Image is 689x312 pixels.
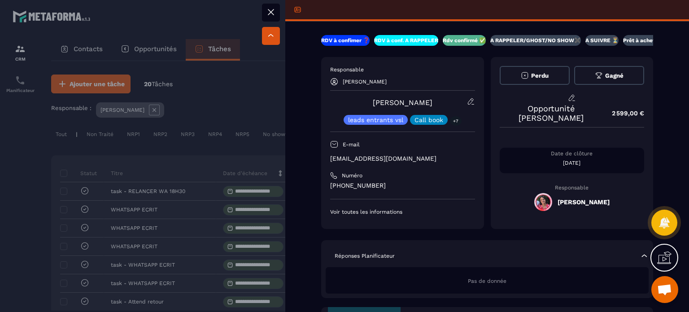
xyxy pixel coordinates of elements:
p: Numéro [342,172,362,179]
p: Opportunité [PERSON_NAME] [500,104,603,123]
p: Responsable [330,66,475,73]
p: Date de clôture [500,150,645,157]
p: Rdv confirmé ✅ [443,37,486,44]
a: [PERSON_NAME] [373,98,432,107]
p: A SUIVRE ⏳ [585,37,619,44]
p: E-mail [343,141,360,148]
p: RDV à conf. A RAPPELER [374,37,438,44]
p: Prêt à acheter 🎰 [623,37,668,44]
p: RDV à confimer ❓ [321,37,370,44]
span: Pas de donnée [468,278,506,284]
span: Perdu [531,72,549,79]
p: [DATE] [500,159,645,167]
p: 2 599,00 € [603,105,644,122]
p: +7 [450,116,462,126]
p: A RAPPELER/GHOST/NO SHOW✖️ [490,37,581,44]
span: Gagné [605,72,624,79]
p: [PERSON_NAME] [343,79,387,85]
button: Gagné [574,66,644,85]
p: Voir toutes les informations [330,208,475,215]
p: [EMAIL_ADDRESS][DOMAIN_NAME] [330,154,475,163]
p: leads entrants vsl [348,117,403,123]
h5: [PERSON_NAME] [558,198,610,206]
div: Ouvrir le chat [651,276,678,303]
p: Responsable [500,185,645,191]
button: Perdu [500,66,570,85]
p: Réponses Planificateur [335,252,395,259]
p: [PHONE_NUMBER] [330,181,475,190]
p: Call book [414,117,443,123]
